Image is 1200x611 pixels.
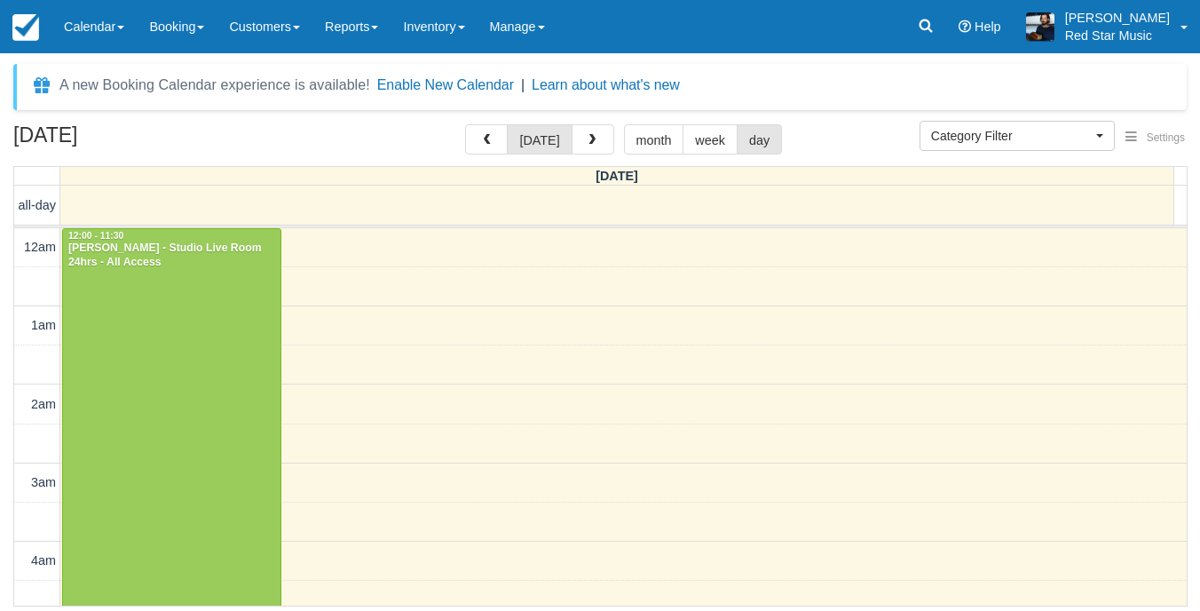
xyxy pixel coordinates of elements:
img: checkfront-main-nav-mini-logo.png [12,14,39,41]
div: A new Booking Calendar experience is available! [59,75,370,96]
span: 2am [31,397,56,411]
button: [DATE] [507,124,572,155]
span: 12am [24,240,56,254]
button: Category Filter [920,121,1115,151]
span: Help [975,20,1001,34]
a: Learn about what's new [532,77,680,92]
button: Enable New Calendar [377,76,514,94]
img: A1 [1026,12,1054,41]
button: month [624,124,684,155]
p: Red Star Music [1065,27,1170,44]
span: 3am [31,475,56,489]
span: all-day [19,198,56,212]
h2: [DATE] [13,124,238,157]
span: 4am [31,553,56,567]
button: Settings [1115,125,1196,151]
span: Settings [1147,131,1185,144]
button: day [737,124,782,155]
span: Category Filter [931,127,1092,145]
i: Help [959,20,971,33]
span: 12:00 - 11:30 [68,231,123,241]
button: week [683,124,738,155]
span: | [521,77,525,92]
p: [PERSON_NAME] [1065,9,1170,27]
span: [DATE] [596,169,638,183]
span: 1am [31,318,56,332]
div: [PERSON_NAME] - Studio Live Room 24hrs - All Access [67,242,276,270]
